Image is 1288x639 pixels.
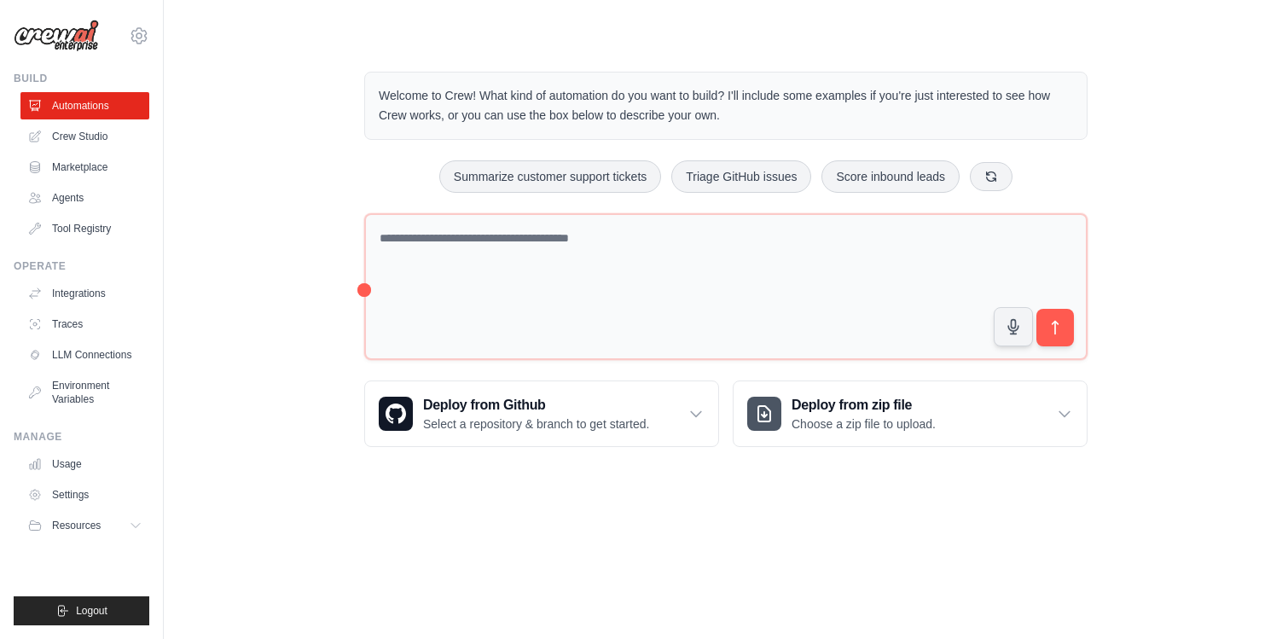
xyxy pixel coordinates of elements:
span: Resources [52,519,101,532]
button: Triage GitHub issues [671,160,811,193]
span: Logout [76,604,107,618]
p: Select a repository & branch to get started. [423,415,649,433]
button: Score inbound leads [821,160,960,193]
h3: Deploy from Github [423,395,649,415]
a: Crew Studio [20,123,149,150]
a: Usage [20,450,149,478]
a: Traces [20,311,149,338]
a: Settings [20,481,149,508]
a: Agents [20,184,149,212]
h3: Deploy from zip file [792,395,936,415]
a: Automations [20,92,149,119]
div: Build [14,72,149,85]
img: Logo [14,20,99,52]
button: Logout [14,596,149,625]
a: Marketplace [20,154,149,181]
a: Integrations [20,280,149,307]
a: Tool Registry [20,215,149,242]
div: Manage [14,430,149,444]
a: LLM Connections [20,341,149,369]
div: Operate [14,259,149,273]
p: Welcome to Crew! What kind of automation do you want to build? I'll include some examples if you'... [379,86,1073,125]
p: Choose a zip file to upload. [792,415,936,433]
button: Summarize customer support tickets [439,160,661,193]
a: Environment Variables [20,372,149,413]
button: Resources [20,512,149,539]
